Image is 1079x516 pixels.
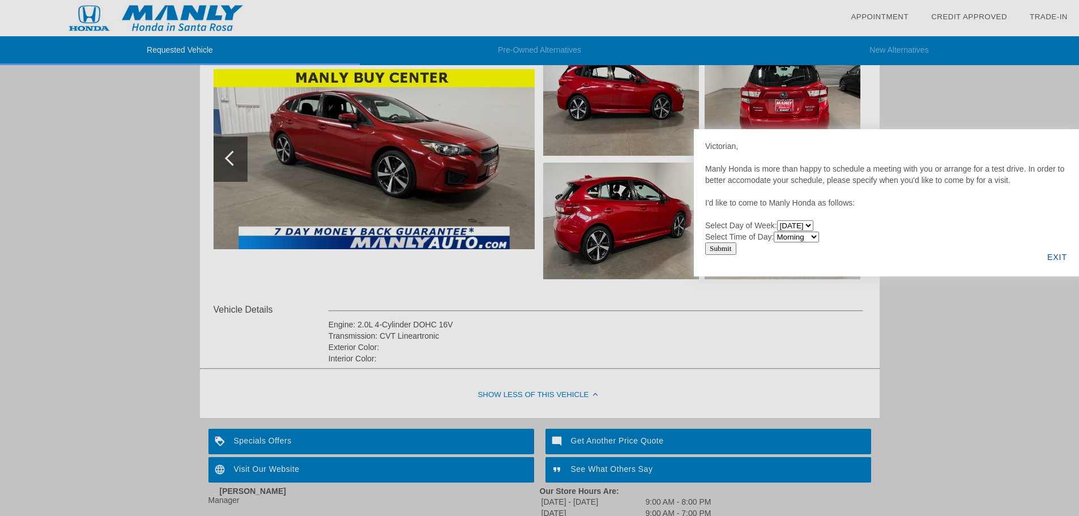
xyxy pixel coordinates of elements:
input: Submit [705,242,736,255]
div: EXIT [1035,238,1079,276]
div: Victorian, Manly Honda is more than happy to schedule a meeting with you or arrange for a test dr... [705,140,1068,242]
a: Trade-In [1030,12,1068,21]
a: Appointment [851,12,909,21]
a: Credit Approved [931,12,1007,21]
